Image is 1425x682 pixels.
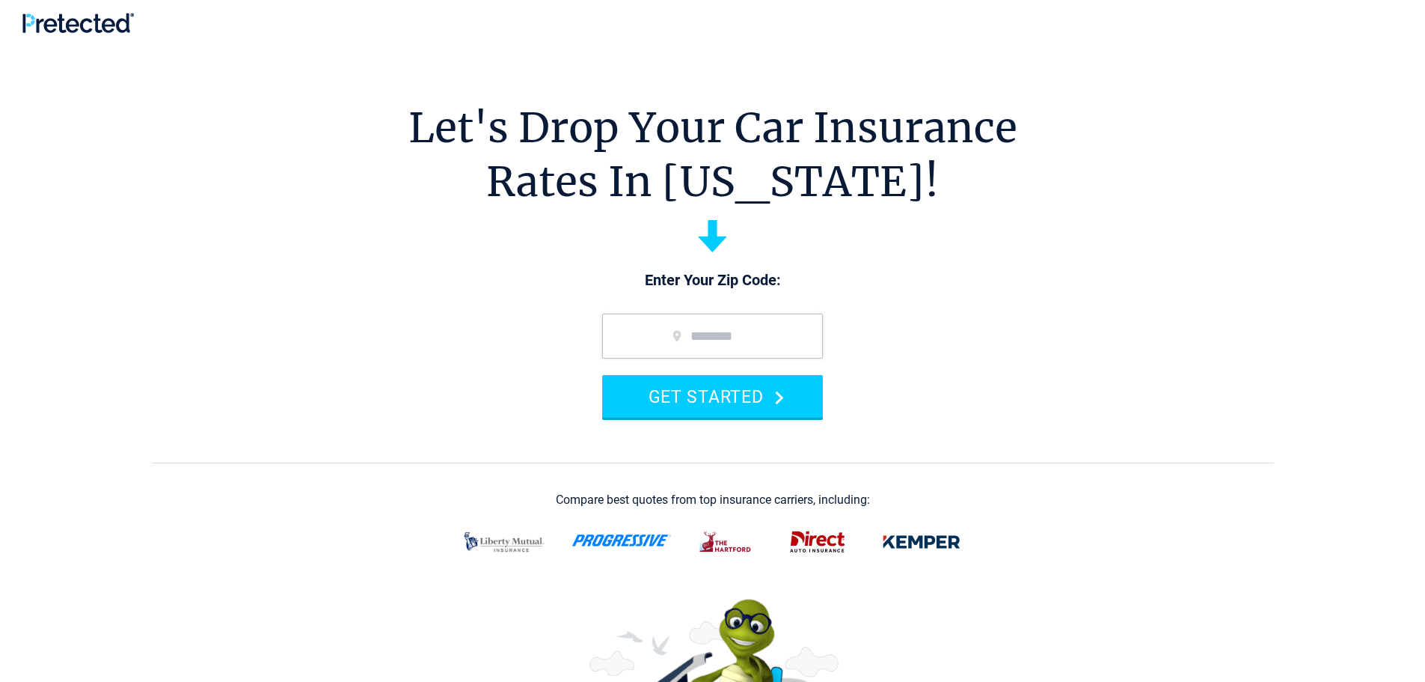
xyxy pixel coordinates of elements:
[22,13,134,33] img: Pretected Logo
[571,535,672,546] img: progressive
[602,375,823,418] button: GET STARTED
[408,101,1017,209] h1: Let's Drop Your Car Insurance Rates In [US_STATE]!
[690,523,763,561] img: thehartford
[455,523,554,561] img: liberty
[781,523,854,561] img: direct
[556,493,870,507] div: Compare best quotes from top insurance carriers, including:
[872,523,971,561] img: kemper
[587,270,838,291] p: Enter Your Zip Code:
[602,314,823,359] input: zip code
